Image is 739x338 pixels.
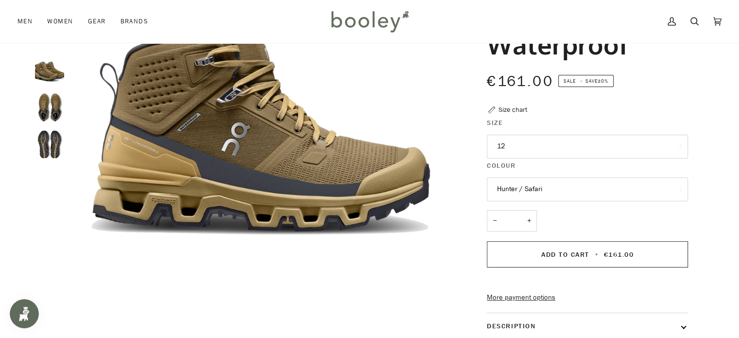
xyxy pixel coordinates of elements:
iframe: Button to open loyalty program pop-up [10,299,39,328]
img: On Running Men's Cloudrock 2 Waterproof Hunter / Safari - Booley Galway [35,93,64,122]
span: Colour [487,160,516,171]
span: • [592,250,601,259]
button: Add to Cart • €161.00 [487,241,688,267]
span: €161.00 [487,71,553,91]
input: Quantity [487,210,537,232]
span: 30% [598,77,608,85]
span: Sale [564,77,576,85]
span: €161.00 [604,250,634,259]
button: + [521,210,537,232]
img: Booley [327,7,412,36]
span: Women [47,17,73,26]
img: On Running Men's Cloudrock 2 Waterproof Hunter / Safari - Booley Galway [35,130,64,159]
div: Size chart [498,105,527,115]
span: Men [17,17,33,26]
span: Size [487,118,503,128]
img: On Running Men's Cloudrock 2 Waterproof Hunter / Safari - Booley Galway [35,55,64,85]
span: Gear [88,17,106,26]
em: • [577,77,585,85]
span: Save [558,75,614,88]
button: 12 [487,135,688,159]
button: Hunter / Safari [487,178,688,201]
span: Add to Cart [541,250,589,259]
button: − [487,210,502,232]
a: More payment options [487,292,688,303]
span: Brands [120,17,148,26]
